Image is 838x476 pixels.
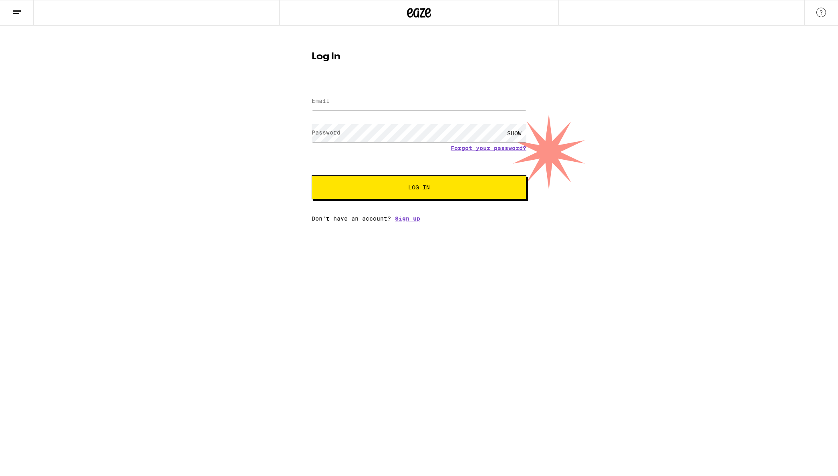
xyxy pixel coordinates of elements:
button: Log In [312,175,526,199]
div: SHOW [502,124,526,142]
a: Sign up [395,215,420,222]
label: Password [312,129,340,136]
div: Don't have an account? [312,215,526,222]
input: Email [312,92,526,110]
a: Forgot your password? [451,145,526,151]
h1: Log In [312,52,526,62]
label: Email [312,98,330,104]
span: Log In [408,185,430,190]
